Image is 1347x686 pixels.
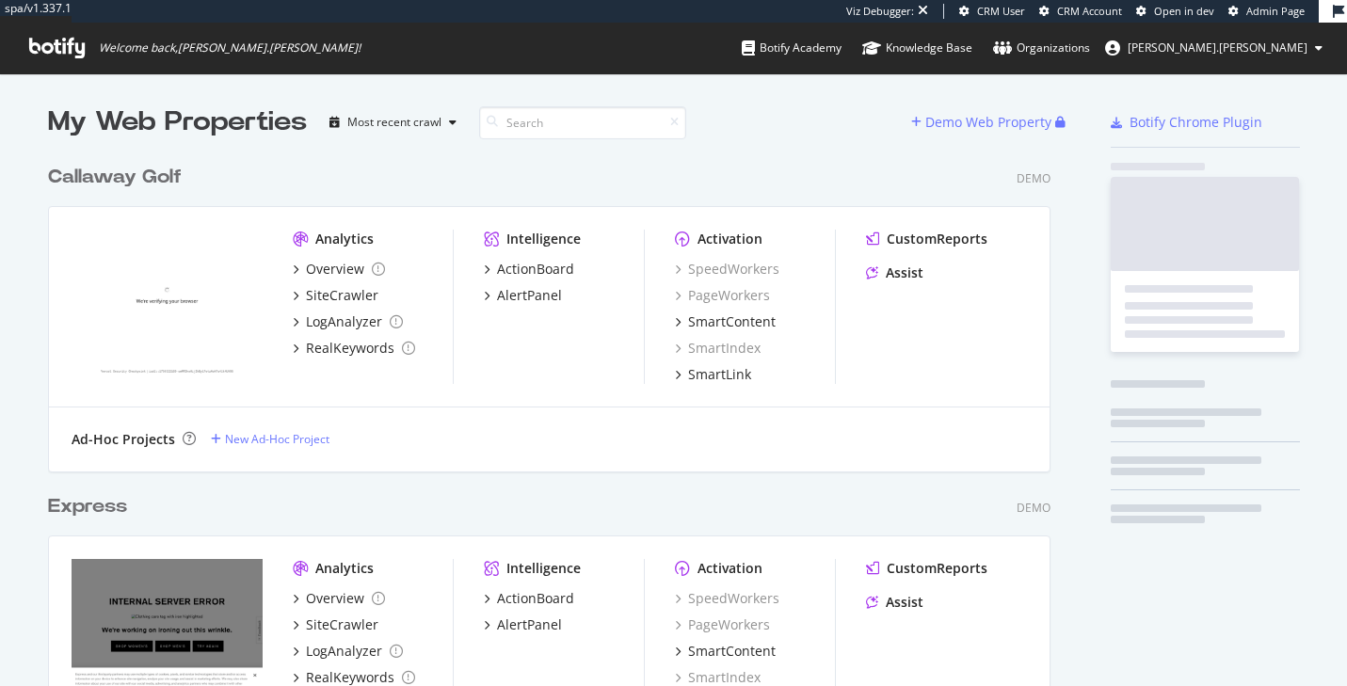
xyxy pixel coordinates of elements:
a: Knowledge Base [862,23,972,73]
button: Demo Web Property [911,107,1055,137]
span: Welcome back, [PERSON_NAME].[PERSON_NAME] ! [99,40,361,56]
a: SiteCrawler [293,615,378,634]
a: CustomReports [866,230,987,248]
div: Demo [1017,500,1050,516]
button: [PERSON_NAME].[PERSON_NAME] [1090,33,1338,63]
a: Express [48,493,135,520]
div: Demo Web Property [925,113,1051,132]
a: Botify Chrome Plugin [1111,113,1262,132]
div: Overview [306,589,364,608]
a: LogAnalyzer [293,642,403,661]
a: SmartIndex [675,339,761,358]
div: AlertPanel [497,286,562,305]
div: Overview [306,260,364,279]
a: SmartContent [675,642,776,661]
div: Activation [698,230,762,248]
div: SmartContent [688,642,776,661]
div: Knowledge Base [862,39,972,57]
a: CustomReports [866,559,987,578]
div: Botify Academy [742,39,842,57]
div: Callaway Golf [48,164,182,191]
a: PageWorkers [675,615,770,634]
div: ActionBoard [497,260,574,279]
a: Overview [293,589,385,608]
a: Assist [866,593,923,612]
a: AlertPanel [484,615,562,634]
div: Ad-Hoc Projects [72,430,175,449]
div: Intelligence [506,559,581,578]
a: LogAnalyzer [293,312,403,331]
span: Admin Page [1246,4,1305,18]
div: Intelligence [506,230,581,248]
div: Express [48,493,127,520]
div: ActionBoard [497,589,574,608]
div: RealKeywords [306,339,394,358]
a: Demo Web Property [911,114,1055,130]
a: SmartContent [675,312,776,331]
div: Most recent crawl [347,117,441,128]
div: Assist [886,263,923,282]
span: CRM Account [1057,4,1122,18]
div: SmartLink [688,365,751,384]
a: CRM User [959,4,1025,19]
a: SpeedWorkers [675,260,779,279]
div: Demo [1017,170,1050,186]
a: SiteCrawler [293,286,378,305]
a: Callaway Golf [48,164,189,191]
a: SpeedWorkers [675,589,779,608]
div: Analytics [315,230,374,248]
div: SiteCrawler [306,615,378,634]
span: katrina.winfield [1128,40,1307,56]
a: RealKeywords [293,339,415,358]
div: SmartContent [688,312,776,331]
img: Callaway Golf [72,230,263,382]
a: PageWorkers [675,286,770,305]
button: Most recent crawl [322,107,464,137]
div: CustomReports [887,230,987,248]
a: Open in dev [1136,4,1214,19]
div: LogAnalyzer [306,312,382,331]
a: Admin Page [1228,4,1305,19]
a: Assist [866,263,923,282]
div: Activation [698,559,762,578]
div: My Web Properties [48,104,307,141]
div: Viz Debugger: [846,4,914,19]
div: AlertPanel [497,615,562,634]
a: CRM Account [1039,4,1122,19]
a: Botify Academy [742,23,842,73]
div: Botify Chrome Plugin [1130,113,1262,132]
a: AlertPanel [484,286,562,305]
div: CustomReports [887,559,987,578]
span: Open in dev [1154,4,1214,18]
a: SmartLink [675,365,751,384]
div: LogAnalyzer [306,642,382,661]
a: ActionBoard [484,589,574,608]
a: Organizations [993,23,1090,73]
div: Assist [886,593,923,612]
a: ActionBoard [484,260,574,279]
div: Organizations [993,39,1090,57]
a: New Ad-Hoc Project [211,431,329,447]
div: New Ad-Hoc Project [225,431,329,447]
span: CRM User [977,4,1025,18]
a: Overview [293,260,385,279]
div: SiteCrawler [306,286,378,305]
input: Search [479,106,686,139]
div: Analytics [315,559,374,578]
